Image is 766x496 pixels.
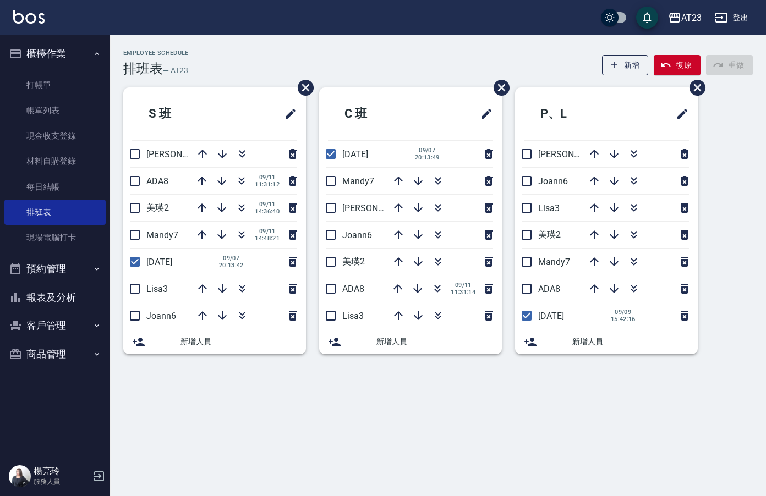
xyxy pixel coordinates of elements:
a: 材料自購登錄 [4,148,106,174]
h3: 排班表 [123,61,163,76]
span: [PERSON_NAME]19 [342,203,418,213]
span: 修改班表的標題 [277,101,297,127]
span: 09/11 [255,174,280,181]
span: [DATE] [342,149,368,159]
span: 新增人員 [376,336,493,348]
span: 新增人員 [572,336,689,348]
span: 09/11 [255,201,280,208]
span: 14:36:40 [255,208,280,215]
span: 刪除班表 [289,71,315,104]
span: 09/07 [219,255,244,262]
span: [PERSON_NAME]19 [538,149,614,159]
a: 排班表 [4,200,106,225]
a: 現金收支登錄 [4,123,106,148]
div: 新增人員 [515,329,698,354]
a: 打帳單 [4,73,106,98]
span: Mandy7 [342,176,374,186]
span: [DATE] [146,257,172,267]
h2: C 班 [328,94,428,134]
span: [DATE] [538,311,564,321]
button: AT23 [664,7,706,29]
h6: — AT23 [163,65,188,76]
button: 客戶管理 [4,311,106,340]
span: 美瑛2 [538,229,561,240]
span: 刪除班表 [681,71,707,104]
button: 商品管理 [4,340,106,368]
span: 新增人員 [180,336,297,348]
h2: Employee Schedule [123,49,189,57]
a: 每日結帳 [4,174,106,200]
img: Logo [13,10,45,24]
span: Lisa3 [538,203,560,213]
span: 09/09 [611,308,636,316]
button: 櫃檯作業 [4,40,106,68]
span: Joann6 [342,230,372,240]
span: 14:48:21 [255,235,280,242]
span: 美瑛2 [342,256,365,267]
button: 新增 [602,55,649,75]
span: 11:31:12 [255,181,280,188]
span: 09/11 [451,282,475,289]
a: 現場電腦打卡 [4,225,106,250]
span: ADA8 [146,176,168,186]
span: 15:42:16 [611,316,636,323]
button: save [636,7,658,29]
div: 新增人員 [319,329,502,354]
span: 09/11 [255,228,280,235]
h2: S 班 [132,94,232,134]
p: 服務人員 [34,477,90,487]
button: 預約管理 [4,255,106,283]
div: AT23 [681,11,702,25]
span: Mandy7 [538,257,570,267]
span: Lisa3 [146,284,168,294]
h2: P、L [524,94,626,134]
span: Mandy7 [146,230,178,240]
span: Lisa3 [342,311,364,321]
span: 20:13:42 [219,262,244,269]
span: 09/07 [415,147,440,154]
span: 美瑛2 [146,202,169,213]
span: Joann6 [146,311,176,321]
img: Person [9,465,31,487]
div: 新增人員 [123,329,306,354]
span: Joann6 [538,176,568,186]
span: 刪除班表 [485,71,511,104]
h5: 楊亮玲 [34,466,90,477]
span: 11:31:14 [451,289,475,296]
button: 報表及分析 [4,283,106,312]
span: [PERSON_NAME]19 [146,149,222,159]
a: 帳單列表 [4,98,106,123]
span: ADA8 [538,284,560,294]
span: 修改班表的標題 [473,101,493,127]
button: 復原 [654,55,701,75]
button: 登出 [710,8,753,28]
span: ADA8 [342,284,364,294]
span: 20:13:49 [415,154,440,161]
span: 修改班表的標題 [669,101,689,127]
